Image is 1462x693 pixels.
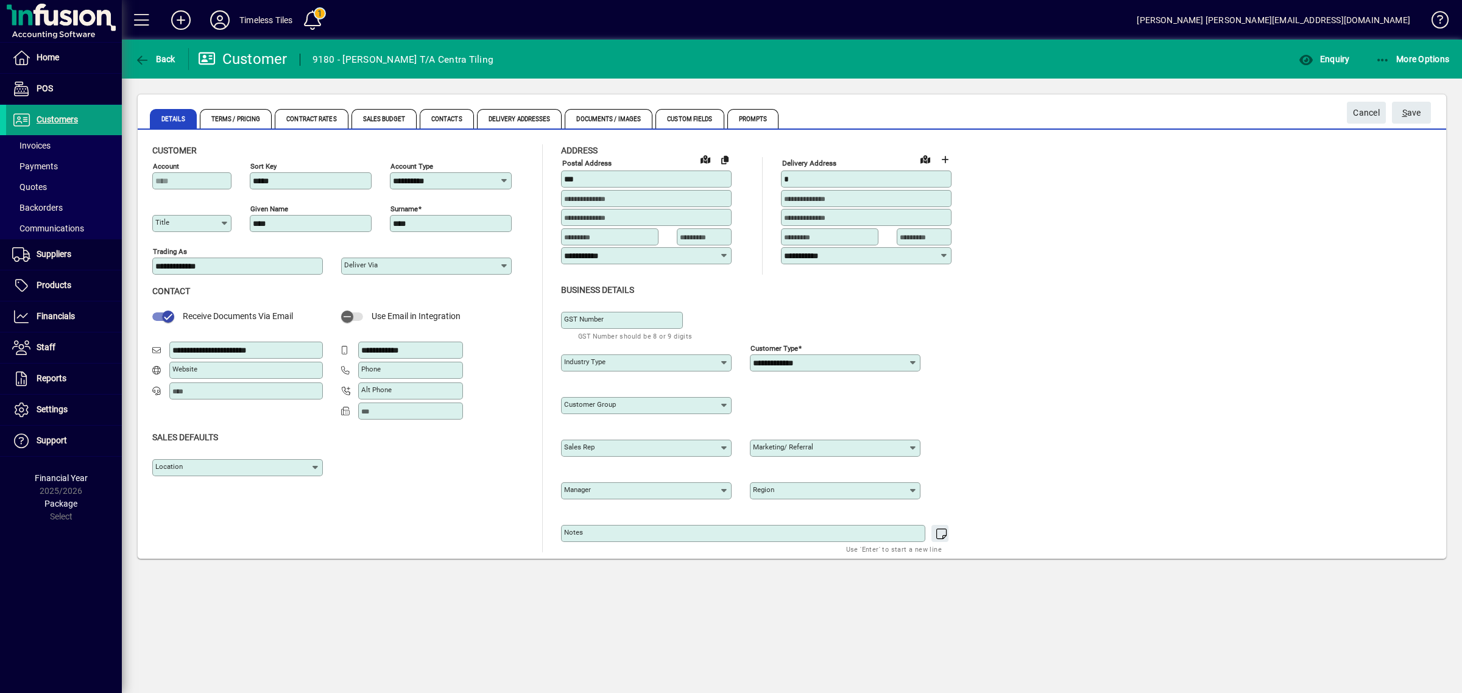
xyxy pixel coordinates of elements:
[565,109,652,128] span: Documents / Images
[6,270,122,301] a: Products
[161,9,200,31] button: Add
[390,205,418,213] mat-label: Surname
[6,218,122,239] a: Communications
[37,52,59,62] span: Home
[200,9,239,31] button: Profile
[37,280,71,290] span: Products
[153,162,179,171] mat-label: Account
[250,162,277,171] mat-label: Sort key
[1353,103,1380,123] span: Cancel
[6,364,122,394] a: Reports
[12,182,47,192] span: Quotes
[37,373,66,383] span: Reports
[37,342,55,352] span: Staff
[1422,2,1447,42] a: Knowledge Base
[1347,102,1386,124] button: Cancel
[935,150,955,169] button: Choose address
[250,205,288,213] mat-label: Given name
[132,48,178,70] button: Back
[152,432,218,442] span: Sales defaults
[152,146,197,155] span: Customer
[1372,48,1453,70] button: More Options
[477,109,562,128] span: Delivery Addresses
[150,109,197,128] span: Details
[37,435,67,445] span: Support
[361,365,381,373] mat-label: Phone
[561,285,634,295] span: Business details
[750,343,798,352] mat-label: Customer type
[12,161,58,171] span: Payments
[696,149,715,169] a: View on map
[155,218,169,227] mat-label: Title
[655,109,724,128] span: Custom Fields
[35,473,88,483] span: Financial Year
[200,109,272,128] span: Terms / Pricing
[239,10,292,30] div: Timeless Tiles
[6,197,122,218] a: Backorders
[37,114,78,124] span: Customers
[275,109,348,128] span: Contract Rates
[727,109,779,128] span: Prompts
[1299,54,1349,64] span: Enquiry
[1392,102,1431,124] button: Save
[153,247,187,256] mat-label: Trading as
[564,357,606,366] mat-label: Industry type
[6,332,122,363] a: Staff
[578,329,693,343] mat-hint: GST Number should be 8 or 9 digits
[37,311,75,321] span: Financials
[313,50,494,69] div: 9180 - [PERSON_NAME] T/A Centra Tiling
[1137,10,1410,30] div: [PERSON_NAME] [PERSON_NAME][EMAIL_ADDRESS][DOMAIN_NAME]
[172,365,197,373] mat-label: Website
[37,404,68,414] span: Settings
[1375,54,1450,64] span: More Options
[6,177,122,197] a: Quotes
[152,286,190,296] span: Contact
[564,400,616,409] mat-label: Customer group
[372,311,461,321] span: Use Email in Integration
[351,109,417,128] span: Sales Budget
[390,162,433,171] mat-label: Account Type
[122,48,189,70] app-page-header-button: Back
[1296,48,1352,70] button: Enquiry
[1402,103,1421,123] span: ave
[6,395,122,425] a: Settings
[361,385,392,394] mat-label: Alt Phone
[6,43,122,73] a: Home
[135,54,175,64] span: Back
[6,426,122,456] a: Support
[564,315,604,323] mat-label: GST Number
[561,146,598,155] span: Address
[44,499,77,508] span: Package
[344,261,378,269] mat-label: Deliver via
[183,311,293,321] span: Receive Documents Via Email
[155,462,183,471] mat-label: Location
[753,485,774,494] mat-label: Region
[1402,108,1407,118] span: S
[6,239,122,270] a: Suppliers
[198,49,288,69] div: Customer
[753,443,813,451] mat-label: Marketing/ Referral
[564,485,591,494] mat-label: Manager
[6,301,122,332] a: Financials
[564,443,595,451] mat-label: Sales rep
[916,149,935,169] a: View on map
[37,83,53,93] span: POS
[12,141,51,150] span: Invoices
[420,109,474,128] span: Contacts
[12,203,63,213] span: Backorders
[6,74,122,104] a: POS
[846,542,942,556] mat-hint: Use 'Enter' to start a new line
[564,528,583,536] mat-label: Notes
[6,156,122,177] a: Payments
[715,150,735,169] button: Copy to Delivery address
[37,249,71,259] span: Suppliers
[12,223,84,233] span: Communications
[6,135,122,156] a: Invoices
